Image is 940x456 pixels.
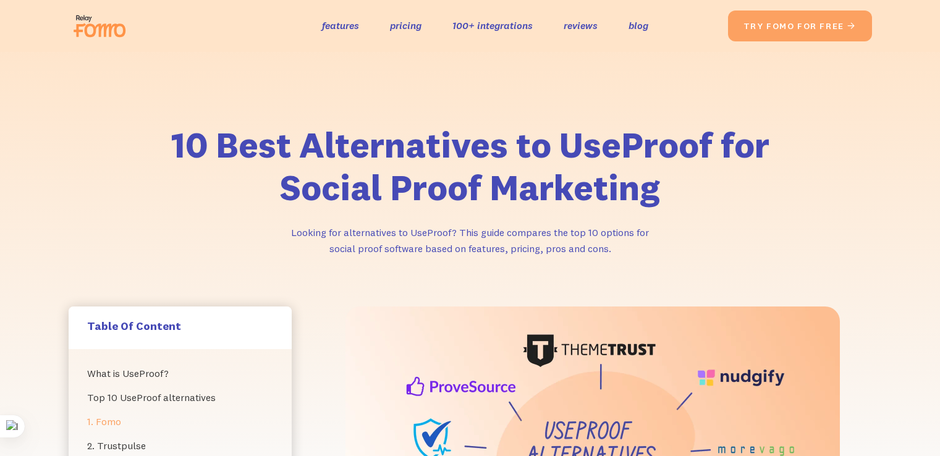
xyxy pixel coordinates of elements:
a: 100+ integrations [452,17,533,35]
a: try fomo for free [728,11,872,41]
a: reviews [564,17,598,35]
h1: 10 Best Alternatives to UseProof for Social Proof Marketing [155,124,785,209]
span:  [847,20,857,32]
a: What is UseProof? [87,361,273,386]
a: features [322,17,359,35]
a: pricing [390,17,421,35]
a: Top 10 UseProof alternatives [87,386,273,410]
h5: Table Of Content [87,319,273,333]
a: 1. Fomo [87,410,273,434]
a: blog [629,17,648,35]
p: Looking for alternatives to UseProof? This guide compares the top 10 options for social proof sof... [285,224,656,257]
